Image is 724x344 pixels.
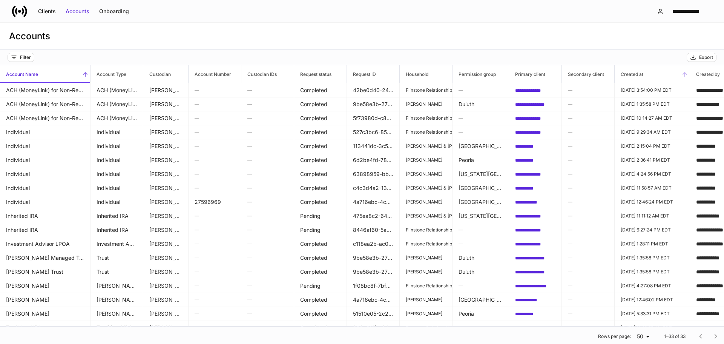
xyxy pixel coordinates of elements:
p: [DATE] 9:29:34 AM EDT [621,129,684,135]
p: [PERSON_NAME] [406,199,446,205]
p: [DATE] 5:33:31 PM EDT [621,311,684,317]
td: Schwab [143,195,189,209]
h6: — [247,240,288,247]
td: Duluth [452,97,509,111]
td: Roth IRA [90,279,143,293]
h6: — [247,282,288,289]
h6: — [568,324,608,331]
td: Pending [294,279,347,293]
td: 232e611f-a4d5-4a57-9666-20038a1e6e9b [347,321,400,335]
td: 8446af60-5ada-4fcf-9c80-68de46c40d13 [347,223,400,237]
span: Created at [615,65,690,83]
td: 2025-09-05T14:14:27.908Z [615,111,690,125]
p: Flinstone Relationship [406,241,446,247]
p: [PERSON_NAME] & [PERSON_NAME] [406,185,446,191]
td: Completed [294,111,347,125]
td: 51510e05-2c2d-49ba-8281-e40c5ac44bba [347,307,400,321]
td: Individual [90,167,143,181]
td: 7565cee1-97a3-4528-b4db-6c306a4524c3 [509,97,562,111]
p: [PERSON_NAME] [406,101,446,107]
p: [DATE] 12:46:02 PM EDT [621,297,684,303]
h6: — [568,310,608,317]
h6: — [568,128,608,136]
p: [DATE] 11:11:12 AM EDT [621,213,684,219]
td: Schwab [143,279,189,293]
td: c118ea2b-ac0f-4c81-91eb-e6a203baff45 [347,237,400,251]
h6: — [247,226,288,233]
td: 2025-09-08T17:35:58.543Z [615,251,690,265]
p: Flinstone Relationship [406,87,446,93]
td: Roth IRA [90,307,143,321]
td: 72445db3-5ce1-4209-aa78-778bacca4747 [509,181,562,195]
h6: — [568,212,608,219]
div: Onboarding [99,8,129,15]
td: 0c1ba9a4-e96b-4bb4-99b3-d133950c1788 [509,223,562,237]
td: c16cff32-a6b0-4272-ac41-1dcc7b560b74 [509,195,562,209]
td: ACH (MoneyLink) for Non-Retirement Accounts [90,111,143,125]
div: Export [699,54,713,60]
h6: — [568,142,608,150]
h6: — [195,156,235,164]
td: Completed [294,181,347,195]
p: [DATE] 10:14:27 AM EDT [621,115,684,121]
p: [PERSON_NAME] [406,311,446,317]
p: [DATE] 1:35:58 PM EDT [621,269,684,275]
td: c16cff32-a6b0-4272-ac41-1dcc7b560b74 [509,293,562,307]
h6: — [568,254,608,261]
p: [DATE] 1:28:11 PM EDT [621,241,684,247]
h6: — [195,128,235,136]
td: 113441dc-3c5a-40db-b17c-2368f8845dc6 [347,139,400,153]
p: [PERSON_NAME] [406,255,446,261]
p: [PERSON_NAME] [406,171,446,177]
td: Schwab supplemental forms [143,83,189,97]
p: Flinstone Relationship [406,283,446,289]
td: c4c3d4a2-13e7-4008-8210-59bebeccf6ad [347,181,400,195]
p: [DATE] 6:27:24 PM EDT [621,227,684,233]
td: 2025-09-16T16:46:02.967Z [615,293,690,307]
td: Schwab [143,265,189,279]
h6: Created at [615,71,643,78]
h6: — [195,296,235,303]
td: Traditional IRA [90,321,143,335]
p: [DATE] 4:24:56 PM EDT [621,171,684,177]
h6: — [195,184,235,191]
td: 72445db3-5ce1-4209-aa78-778bacca4747 [509,139,562,153]
td: Rochester [452,181,509,195]
td: Completed [294,237,347,251]
p: [PERSON_NAME] [406,269,446,275]
td: Schwab [143,181,189,195]
td: 5f73980d-c8b6-425e-8ba2-348ac64476c0 [347,111,400,125]
td: Inherited IRA [90,209,143,223]
h6: — [459,86,503,94]
h6: — [247,128,288,136]
td: Pending [294,209,347,223]
td: 582c8fca-4d2b-40a0-9c37-0c28c2f448a2 [509,321,562,335]
span: Request ID [347,65,399,83]
p: Flinstone Relationship [406,227,446,233]
h6: Request ID [347,71,376,78]
h6: Custodian IDs [241,71,277,78]
td: Schwab [143,321,189,335]
h6: — [459,114,503,122]
td: Virginia Beach [452,209,509,223]
td: Trust [90,251,143,265]
td: Schwab [143,293,189,307]
td: Rochester [452,139,509,153]
td: Individual [90,139,143,153]
td: 2025-09-03T19:54:00.402Z [615,83,690,97]
td: 27596969 [189,195,241,209]
p: [PERSON_NAME] [406,157,446,163]
td: bdc7602f-e1dd-4c9f-8234-d3951cc32ab1 [509,153,562,167]
td: 2025-08-29T13:29:34.945Z [615,125,690,139]
td: 63898959-bb3b-4974-bcbc-36e68dcdcc79 [347,167,400,181]
h6: — [568,114,608,122]
td: Schwab [143,307,189,321]
h6: — [568,268,608,275]
h6: — [568,184,608,191]
h6: — [195,240,235,247]
td: Individual [90,181,143,195]
td: Schwab [143,153,189,167]
h6: — [568,240,608,247]
td: Schwab supplemental forms [143,237,189,251]
h6: — [568,296,608,303]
